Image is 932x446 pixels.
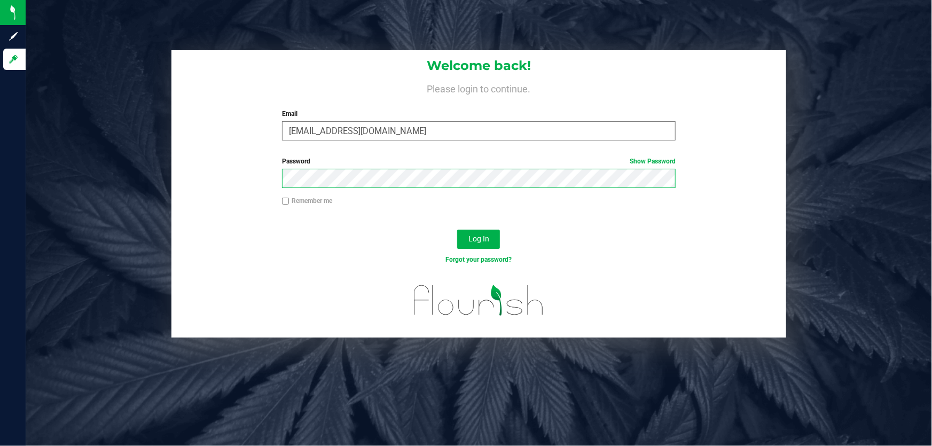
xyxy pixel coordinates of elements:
[402,276,556,325] img: flourish_logo.svg
[8,54,19,65] inline-svg: Log in
[282,109,676,119] label: Email
[468,234,489,243] span: Log In
[282,158,310,165] span: Password
[630,158,676,165] a: Show Password
[171,81,786,94] h4: Please login to continue.
[282,198,289,205] input: Remember me
[171,59,786,73] h1: Welcome back!
[457,230,500,249] button: Log In
[445,256,512,263] a: Forgot your password?
[282,196,332,206] label: Remember me
[8,31,19,42] inline-svg: Sign up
